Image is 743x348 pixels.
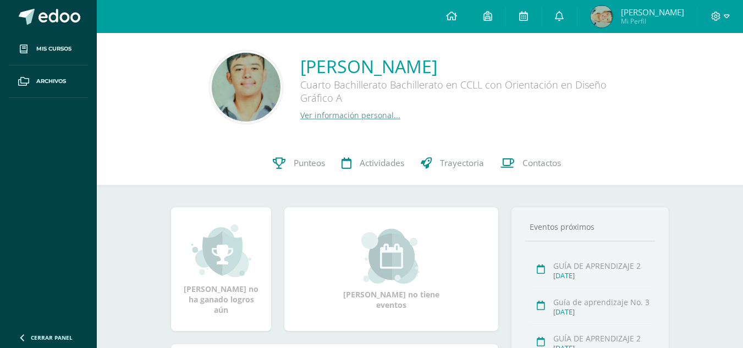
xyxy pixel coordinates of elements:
[294,157,325,169] span: Punteos
[553,271,652,280] div: [DATE]
[522,157,561,169] span: Contactos
[36,77,66,86] span: Archivos
[9,33,88,65] a: Mis cursos
[31,334,73,341] span: Cerrar panel
[492,141,569,185] a: Contactos
[591,5,613,27] img: 7e96c599dc59bbbb4f30c2d78f6b81ba.png
[337,229,447,310] div: [PERSON_NAME] no tiene eventos
[553,307,652,317] div: [DATE]
[265,141,333,185] a: Punteos
[553,261,652,271] div: GUÍA DE APRENDIZAJE 2
[300,54,630,78] a: [PERSON_NAME]
[440,157,484,169] span: Trayectoria
[36,45,71,53] span: Mis cursos
[333,141,412,185] a: Actividades
[300,78,630,110] div: Cuarto Bachillerato Bachillerato en CCLL con Orientación en Diseño Gráfico A
[553,297,652,307] div: Guía de aprendizaje No. 3
[300,110,400,120] a: Ver información personal...
[553,333,652,344] div: GUÍA DE APRENDIZAJE 2
[182,223,260,315] div: [PERSON_NAME] no ha ganado logros aún
[621,16,684,26] span: Mi Perfil
[621,7,684,18] span: [PERSON_NAME]
[9,65,88,98] a: Archivos
[360,157,404,169] span: Actividades
[191,223,251,278] img: achievement_small.png
[212,53,280,121] img: 646cd113648318e9a62f75199ebdeeaf.png
[412,141,492,185] a: Trayectoria
[525,222,655,232] div: Eventos próximos
[361,229,421,284] img: event_small.png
